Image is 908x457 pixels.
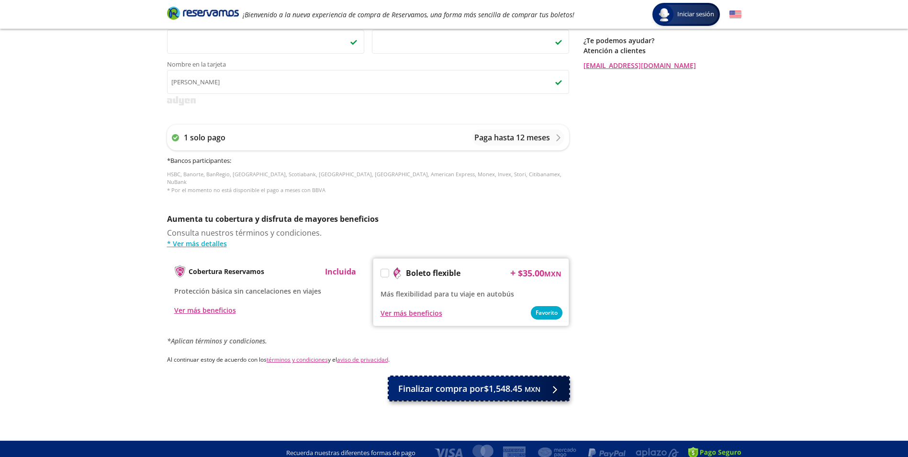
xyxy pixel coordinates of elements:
span: * Por el momento no está disponible el pago a meses con BBVA [167,186,325,194]
button: Finalizar compra por$1,548.45 MXN [389,377,569,400]
img: checkmark [555,38,562,46]
img: checkmark [555,78,562,86]
p: 1 solo pago [184,132,225,143]
p: + [510,266,516,280]
span: Finalizar compra por $1,548.45 [398,382,540,395]
input: Nombre en la tarjetacheckmark [167,70,569,94]
div: Consulta nuestros términos y condiciones. [167,227,569,249]
p: *Aplican términos y condiciones. [167,336,569,346]
iframe: Iframe de la fecha de caducidad de la tarjeta asegurada [171,33,360,51]
span: Más flexibilidad para tu viaje en autobús [381,289,514,298]
button: Ver más beneficios [381,308,442,318]
h6: * Bancos participantes : [167,156,569,166]
img: svg+xml;base64,PD94bWwgdmVyc2lvbj0iMS4wIiBlbmNvZGluZz0iVVRGLTgiPz4KPHN2ZyB3aWR0aD0iMzk2cHgiIGhlaW... [167,96,196,105]
iframe: Iframe del código de seguridad de la tarjeta asegurada [376,33,565,51]
a: términos y condiciones [267,355,328,364]
span: Nombre en la tarjeta [167,61,569,70]
small: MXN [544,269,561,278]
p: Cobertura Reservamos [189,266,264,276]
button: English [729,9,741,21]
a: aviso de privacidad [337,355,388,364]
i: Brand Logo [167,6,239,20]
p: Paga hasta 12 meses [474,132,550,143]
img: checkmark [350,38,358,46]
p: Al continuar estoy de acuerdo con los y el . [167,355,569,364]
a: * Ver más detalles [167,239,569,249]
small: MXN [525,385,540,394]
a: Brand Logo [167,6,239,23]
p: Aumenta tu cobertura y disfruta de mayores beneficios [167,213,569,225]
a: [EMAIL_ADDRESS][DOMAIN_NAME] [583,60,741,70]
p: HSBC, Banorte, BanRegio, [GEOGRAPHIC_DATA], Scotiabank, [GEOGRAPHIC_DATA], [GEOGRAPHIC_DATA], Ame... [167,171,569,194]
span: Iniciar sesión [673,10,718,19]
p: ¿Te podemos ayudar? [583,35,741,46]
em: ¡Bienvenido a la nueva experiencia de compra de Reservamos, una forma más sencilla de comprar tus... [243,10,574,19]
p: Atención a clientes [583,46,741,56]
span: $ 35.00 [518,267,561,280]
span: Protección básica sin cancelaciones en viajes [174,286,321,296]
p: Boleto flexible [406,267,460,279]
button: Ver más beneficios [174,305,236,315]
p: Incluida [325,266,356,277]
